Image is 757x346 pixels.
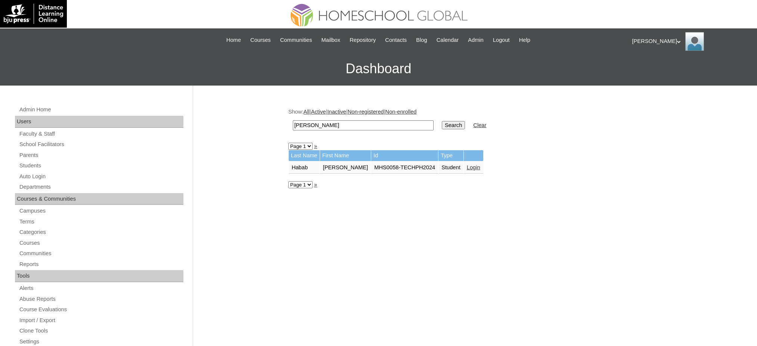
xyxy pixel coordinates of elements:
[223,36,245,44] a: Home
[19,228,183,237] a: Categories
[327,109,346,115] a: Inactive
[381,36,410,44] a: Contacts
[314,143,317,149] a: »
[385,36,407,44] span: Contacts
[19,316,183,325] a: Import / Export
[289,150,320,161] td: Last Name
[276,36,316,44] a: Communities
[311,109,326,115] a: Active
[438,161,463,174] td: Student
[288,108,658,135] div: Show: | | | |
[4,4,63,24] img: logo-white.png
[293,120,434,130] input: Search
[280,36,312,44] span: Communities
[19,217,183,226] a: Terms
[438,150,463,161] td: Type
[371,161,438,174] td: MHS0058-TECHPH2024
[226,36,241,44] span: Home
[19,238,183,248] a: Courses
[350,36,376,44] span: Repository
[468,36,484,44] span: Admin
[412,36,431,44] a: Blog
[4,52,753,86] h3: Dashboard
[371,150,438,161] td: Id
[519,36,530,44] span: Help
[19,326,183,336] a: Clone Tools
[416,36,427,44] span: Blog
[19,294,183,304] a: Abuse Reports
[489,36,514,44] a: Logout
[320,161,371,174] td: [PERSON_NAME]
[19,140,183,149] a: School Facilitators
[15,193,183,205] div: Courses & Communities
[19,260,183,269] a: Reports
[289,161,320,174] td: Habab
[19,151,183,160] a: Parents
[304,109,310,115] a: All
[685,32,704,51] img: Ariane Ebuen
[385,109,417,115] a: Non-enrolled
[15,270,183,282] div: Tools
[322,36,341,44] span: Mailbox
[320,150,371,161] td: First Name
[19,172,183,181] a: Auto Login
[19,182,183,192] a: Departments
[515,36,534,44] a: Help
[346,36,379,44] a: Repository
[442,121,465,129] input: Search
[493,36,510,44] span: Logout
[19,284,183,293] a: Alerts
[19,206,183,216] a: Campuses
[467,164,480,170] a: Login
[19,249,183,258] a: Communities
[250,36,271,44] span: Courses
[473,122,486,128] a: Clear
[15,116,183,128] div: Users
[437,36,459,44] span: Calendar
[632,32,750,51] div: [PERSON_NAME]
[19,161,183,170] a: Students
[19,305,183,314] a: Course Evaluations
[19,105,183,114] a: Admin Home
[314,182,317,188] a: »
[318,36,344,44] a: Mailbox
[348,109,384,115] a: Non-registered
[19,129,183,139] a: Faculty & Staff
[433,36,462,44] a: Calendar
[464,36,487,44] a: Admin
[246,36,274,44] a: Courses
